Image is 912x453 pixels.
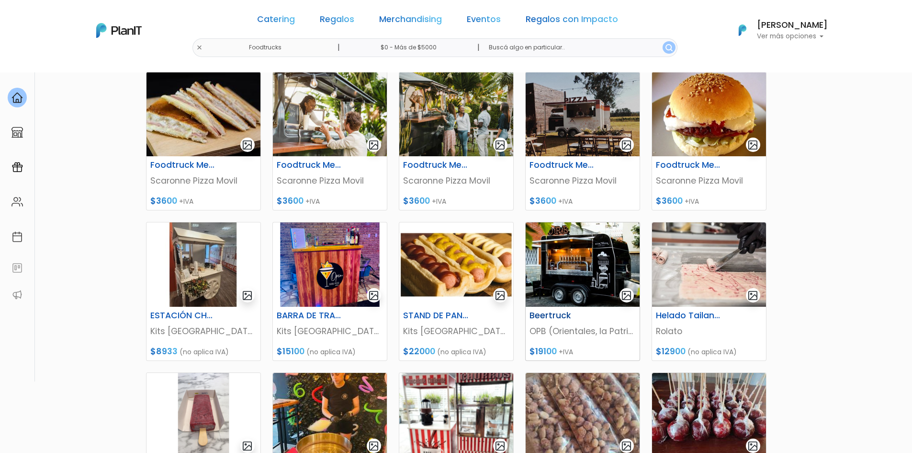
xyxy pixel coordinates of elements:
[525,222,640,361] a: gallery-light Beertruck OPB (Orientales, la Patria y la Birra) $19100 +IVA
[150,346,178,357] span: $8933
[273,222,387,307] img: thumb_2000___2000-Photoroom__21_.png
[272,71,387,210] a: gallery-light Foodtruck Menú 5: Pizzetas + Tablas de Fiambres y Quesos. Scaronne Pizza Movil $360...
[757,21,828,30] h6: [PERSON_NAME]
[242,290,253,301] img: gallery-light
[656,325,762,337] p: Rolato
[379,15,442,27] a: Merchandising
[11,127,23,138] img: marketplace-4ceaa7011d94191e9ded77b95e3339b90024bf715f7c57f8cf31f2d8c509eaba.svg
[277,195,304,207] span: $3600
[145,160,223,170] h6: Foodtruck Menú 4: Pizzetas + Sándwiches Calientes.
[196,45,203,51] img: close-6986928ebcb1d6c9903e3b54e860dbc4d054630f23adef3a32610726dff6a82b.svg
[652,222,766,361] a: gallery-light Helado Tailandés Rolato $12900 (no aplica IVA)
[558,197,573,206] span: +IVA
[685,197,699,206] span: +IVA
[399,222,513,307] img: thumb_panchosss.jpg
[11,92,23,104] img: home-e721727adea9d79c4d83392d1f703f7f8bce08238fde08b1acbfd93340b81755.svg
[650,160,729,170] h6: Foodtruck Menú Infantil
[146,71,261,210] a: gallery-light Foodtruck Menú 4: Pizzetas + Sándwiches Calientes. Scaronne Pizza Movil $3600 +IVA
[621,290,632,301] img: gallery-light
[11,262,23,274] img: feedback-78b5a0c8f98aac82b08bfc38622c3050aee476f2c9584af64705fc4e61158814.svg
[146,222,261,361] a: gallery-light ESTACIÓN CHURROS Y CHOCOLATE Kits [GEOGRAPHIC_DATA] $8933 (no aplica IVA)
[747,139,758,151] img: gallery-light
[271,311,349,321] h6: BARRA DE TRAGOS
[495,139,506,151] img: gallery-light
[656,174,762,187] p: Scaronne Pizza Movil
[665,44,673,51] img: search_button-432b6d5273f82d61273b3651a40e1bd1b912527efae98b1b7a1b2c0702e16a8d.svg
[368,290,379,301] img: gallery-light
[180,347,229,357] span: (no aplica IVA)
[397,311,476,321] h6: STAND DE PANCHOS
[467,15,501,27] a: Eventos
[529,195,556,207] span: $3600
[403,174,509,187] p: Scaronne Pizza Movil
[757,33,828,40] p: Ver más opciones
[403,346,435,357] span: $22000
[495,290,506,301] img: gallery-light
[687,347,737,357] span: (no aplica IVA)
[399,71,514,210] a: gallery-light Foodtruck Menú 6: Pizzetas + Tablas + Sándwiches Calientes Scaronne Pizza Movil $36...
[481,38,677,57] input: Buscá algo en particular..
[145,311,223,321] h6: ESTACIÓN CHURROS Y CHOCOLATE
[146,222,260,307] img: thumb_image__copia___copia___copia___copia___copia___copia___copia___copia___copia_-Photoroom__12...
[529,325,636,337] p: OPB (Orientales, la Patria y la Birra)
[524,160,602,170] h6: Foodtruck Menú 7: Pizzetas + Chivitos de Lomo al Pan
[529,346,557,357] span: $19100
[524,311,602,321] h6: Beertruck
[368,139,379,151] img: gallery-light
[621,139,632,151] img: gallery-light
[277,174,383,187] p: Scaronne Pizza Movil
[242,441,253,452] img: gallery-light
[403,195,430,207] span: $3600
[257,15,295,27] a: Catering
[11,162,23,173] img: campaigns-02234683943229c281be62815700db0a1741e53638e28bf9629b52c665b00959.svg
[397,160,476,170] h6: Foodtruck Menú 6: Pizzetas + Tablas + Sándwiches Calientes
[368,441,379,452] img: gallery-light
[11,231,23,243] img: calendar-87d922413cdce8b2cf7b7f5f62616a5cf9e4887200fb71536465627b3292af00.svg
[49,9,138,28] div: ¿Necesitás ayuda?
[305,197,320,206] span: +IVA
[338,42,340,53] p: |
[150,325,257,337] p: Kits [GEOGRAPHIC_DATA]
[150,195,177,207] span: $3600
[650,311,729,321] h6: Helado Tailandés
[495,441,506,452] img: gallery-light
[477,42,480,53] p: |
[271,160,349,170] h6: Foodtruck Menú 5: Pizzetas + Tablas de Fiambres y Quesos.
[652,222,766,307] img: thumb_WhatsApp_Image_2023-01-24_at_17.20.26.jpeg
[559,347,573,357] span: +IVA
[11,289,23,301] img: partners-52edf745621dab592f3b2c58e3bca9d71375a7ef29c3b500c9f145b62cc070d4.svg
[732,20,753,41] img: PlanIt Logo
[320,15,354,27] a: Regalos
[96,23,142,38] img: PlanIt Logo
[747,290,758,301] img: gallery-light
[529,174,636,187] p: Scaronne Pizza Movil
[277,325,383,337] p: Kits [GEOGRAPHIC_DATA]
[525,71,640,210] a: gallery-light Foodtruck Menú 7: Pizzetas + Chivitos de Lomo al Pan Scaronne Pizza Movil $3600 +IVA
[726,18,828,43] button: PlanIt Logo [PERSON_NAME] Ver más opciones
[179,197,193,206] span: +IVA
[146,72,260,156] img: thumb_WhatsApp_Image_2019-08-05_at_18.40.08__1_.jpeg
[437,347,486,357] span: (no aplica IVA)
[11,196,23,208] img: people-662611757002400ad9ed0e3c099ab2801c6687ba6c219adb57efc949bc21e19d.svg
[272,222,387,361] a: gallery-light BARRA DE TRAGOS Kits [GEOGRAPHIC_DATA] $15100 (no aplica IVA)
[652,71,766,210] a: gallery-light Foodtruck Menú Infantil Scaronne Pizza Movil $3600 +IVA
[656,346,686,357] span: $12900
[432,197,446,206] span: +IVA
[150,174,257,187] p: Scaronne Pizza Movil
[526,15,618,27] a: Regalos con Impacto
[526,222,640,307] img: thumb_c54cb478-3a72-48e1-8f1d-ba1aeaed8e37.jpg
[277,346,304,357] span: $15100
[306,347,356,357] span: (no aplica IVA)
[747,441,758,452] img: gallery-light
[526,72,640,156] img: thumb_scarone-1.jpg
[399,222,514,361] a: gallery-light STAND DE PANCHOS Kits [GEOGRAPHIC_DATA] $22000 (no aplica IVA)
[621,441,632,452] img: gallery-light
[656,195,683,207] span: $3600
[273,72,387,156] img: thumb_istockphoto-1344654633-612x612.jpg
[242,139,253,151] img: gallery-light
[403,325,509,337] p: Kits [GEOGRAPHIC_DATA]
[399,72,513,156] img: thumb_istockphoto-1357514522-612x612.jpg
[652,72,766,156] img: thumb_hamburguesa.jpg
